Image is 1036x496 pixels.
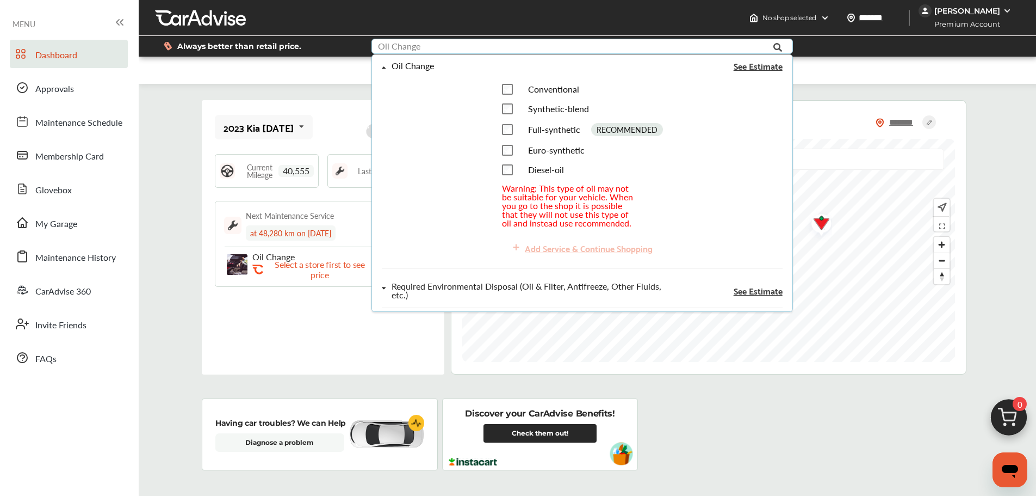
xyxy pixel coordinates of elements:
[934,268,950,284] button: Reset bearing to north
[35,150,104,164] span: Membership Card
[215,433,344,452] a: Diagnose a problem
[35,217,77,231] span: My Garage
[1003,7,1012,15] img: WGsFRI8htEPBVLJbROoPRyZpYNWhNONpIPPETTm6eUC0GeLEiAAAAAElFTkSuQmCC
[591,123,662,136] div: RECOMMENDED
[465,408,615,420] p: Discover your CarAdvise Benefits!
[240,163,278,179] span: Current Mileage
[483,424,597,443] a: Check them out!
[610,442,633,466] img: instacart-vehicle.0979a191.svg
[1013,397,1027,411] span: 0
[35,251,116,265] span: Maintenance History
[934,269,950,284] span: Reset bearing to north
[10,74,128,102] a: Approvals
[10,175,128,203] a: Glovebox
[934,237,950,253] button: Zoom in
[449,458,497,466] img: instacart-logo.217963cc.svg
[983,394,1035,446] img: cart_icon.3d0951e8.svg
[35,319,86,333] span: Invite Friends
[35,116,122,130] span: Maintenance Schedule
[528,144,584,156] span: Euro-synthetic
[919,4,932,17] img: jVpblrzwTbfkPYzPPzSLxeg0AAAAASUVORK5CYII=
[408,415,425,431] img: cardiogram-logo.18e20815.svg
[35,82,74,96] span: Approvals
[227,254,247,275] img: oil-change-thumb.jpg
[528,123,580,136] span: Full-synthetic
[392,62,434,71] div: Oil Change
[220,163,235,179] img: steering_logo
[749,14,758,22] img: header-home-logo.8d720a4f.svg
[10,310,128,338] a: Invite Friends
[733,62,782,70] span: See Estimate
[265,259,374,280] p: Select a store first to see price
[935,201,947,213] img: recenter.ce011a49.svg
[224,217,241,234] img: maintenance_logo
[246,210,334,221] div: Next Maintenance Service
[10,276,128,304] a: CarAdvise 360
[803,208,832,241] img: logo-canadian-tire.png
[35,352,57,366] span: FAQs
[246,225,336,241] div: at 48,280 km on [DATE]
[10,209,128,237] a: My Garage
[332,163,348,179] img: maintenance_logo
[528,102,588,115] span: Synthetic-blend
[278,165,314,177] span: 40,555
[35,183,72,198] span: Glovebox
[177,42,301,50] span: Always better than retail price.
[821,14,829,22] img: header-down-arrow.9dd2ce7d.svg
[13,20,35,28] span: MENU
[528,83,579,95] span: Conventional
[348,420,424,449] img: diagnose-vehicle.c84bcb0a.svg
[992,452,1027,487] iframe: Button to launch messaging window
[252,252,372,262] p: Oil Change
[215,417,346,429] p: Having car troubles? We can Help
[847,14,855,22] img: location_vector.a44bc228.svg
[934,253,950,268] button: Zoom out
[501,184,637,228] div: Warning: This type of oil may not be suitable for your vehicle. When you go to the shop it is pos...
[366,113,431,142] img: placeholder_car.fcab19be.svg
[920,19,1008,30] span: Premium Account
[876,118,884,127] img: location_vector_orange.38f05af8.svg
[762,14,816,22] span: No shop selected
[392,282,662,299] div: Required Environmental Disposal (Oil & Filter, Antifreeze, Other Fluids, etc.)
[733,286,782,295] span: See Estimate
[934,253,950,268] span: Zoom out
[10,242,128,271] a: Maintenance History
[803,208,830,241] div: Map marker
[35,48,77,63] span: Dashboard
[358,167,398,175] span: Last Service
[909,10,910,26] img: header-divider.bc55588e.svg
[10,141,128,169] a: Membership Card
[10,344,128,372] a: FAQs
[934,6,1000,16] div: [PERSON_NAME]
[224,122,294,133] div: 2023 Kia [DATE]
[35,285,91,299] span: CarAdvise 360
[528,163,563,176] span: Diesel-oil
[10,40,128,68] a: Dashboard
[164,41,172,51] img: dollor_label_vector.a70140d1.svg
[10,107,128,136] a: Maintenance Schedule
